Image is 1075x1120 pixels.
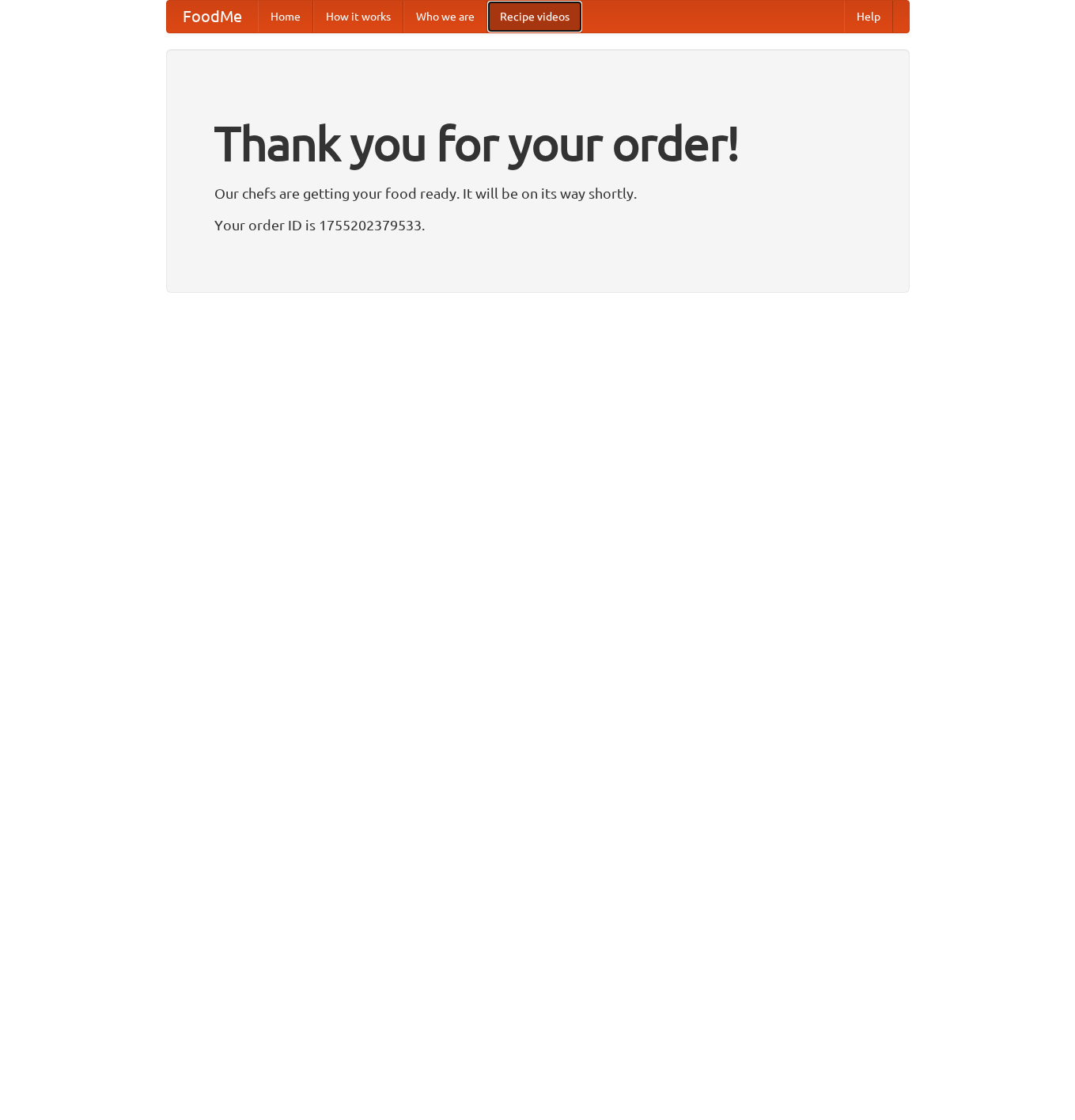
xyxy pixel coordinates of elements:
[214,105,861,181] h1: Thank you for your order!
[487,1,582,32] a: Recipe videos
[844,1,893,32] a: Help
[214,213,861,237] p: Your order ID is 1755202379533.
[313,1,403,32] a: How it works
[214,181,861,205] p: Our chefs are getting your food ready. It will be on its way shortly.
[258,1,313,32] a: Home
[403,1,487,32] a: Who we are
[167,1,258,32] a: FoodMe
